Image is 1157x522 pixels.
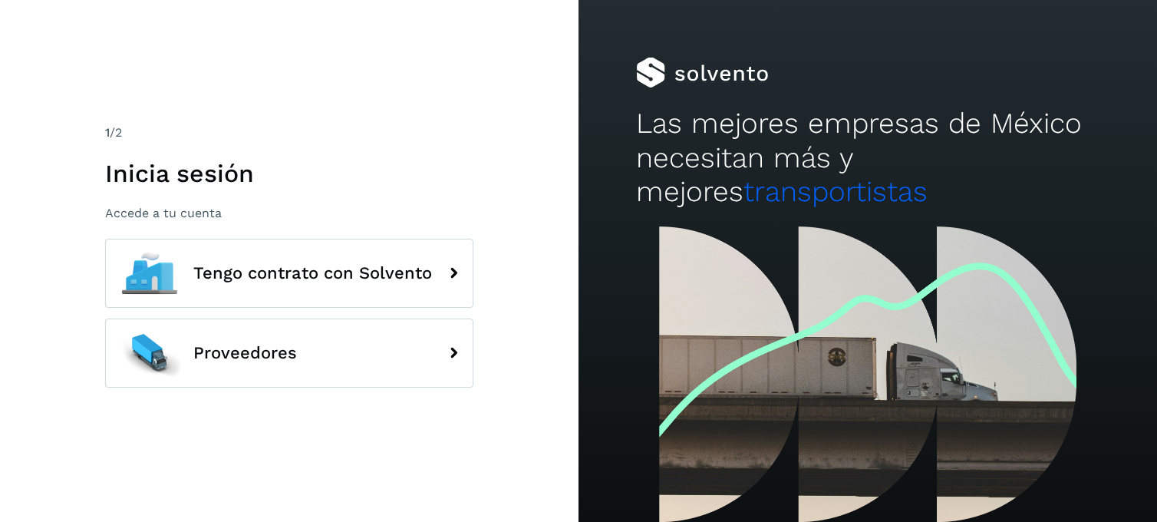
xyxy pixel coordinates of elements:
[636,107,1099,209] h2: Las mejores empresas de México necesitan más y mejores
[105,159,473,188] h1: Inicia sesión
[193,344,297,362] span: Proveedores
[105,319,473,388] button: Proveedores
[743,175,928,208] span: transportistas
[105,124,473,142] div: /2
[105,125,110,140] span: 1
[193,264,432,282] span: Tengo contrato con Solvento
[105,206,473,220] p: Accede a tu cuenta
[105,239,473,308] button: Tengo contrato con Solvento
